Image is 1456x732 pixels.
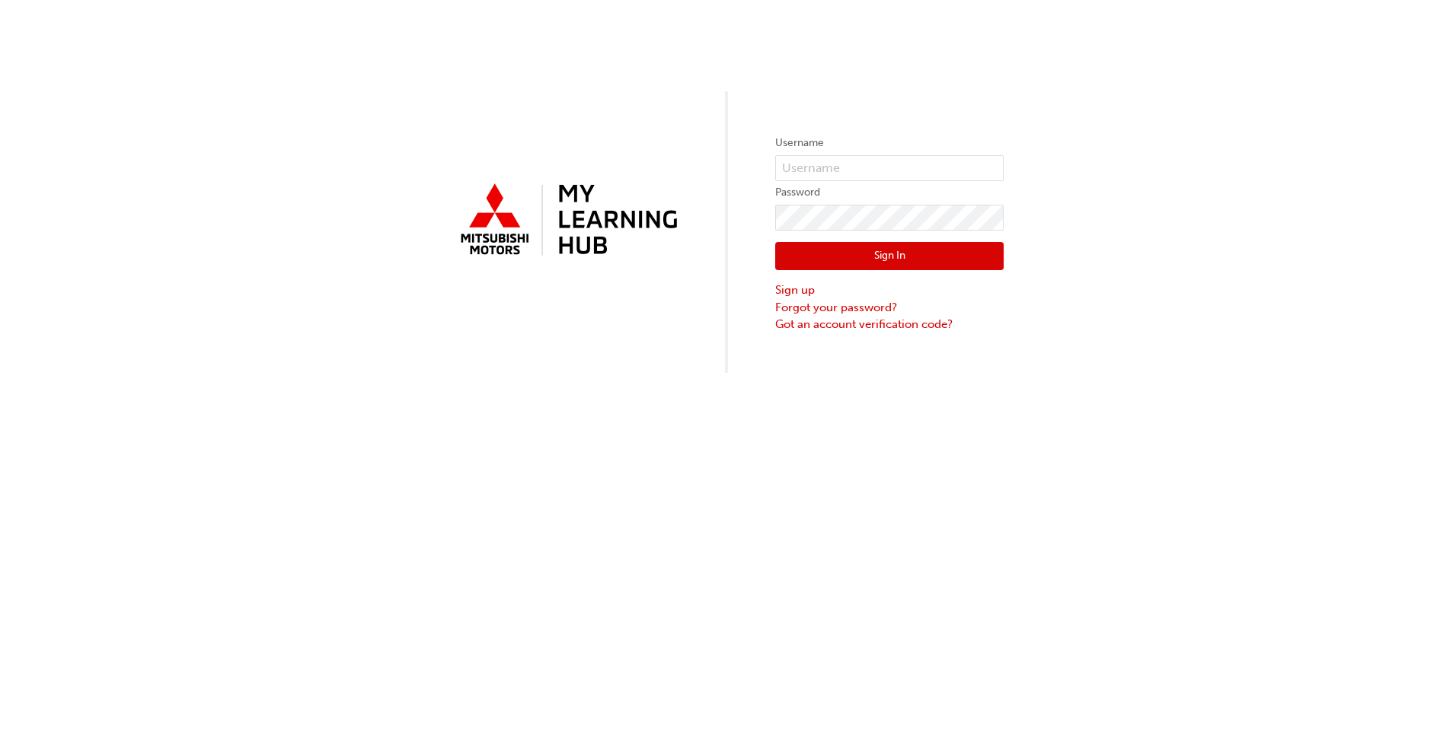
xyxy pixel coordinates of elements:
button: Sign In [775,242,1004,271]
a: Got an account verification code? [775,316,1004,333]
label: Password [775,183,1004,202]
a: Sign up [775,282,1004,299]
a: Forgot your password? [775,299,1004,317]
img: mmal [452,177,681,264]
input: Username [775,155,1004,181]
label: Username [775,134,1004,152]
